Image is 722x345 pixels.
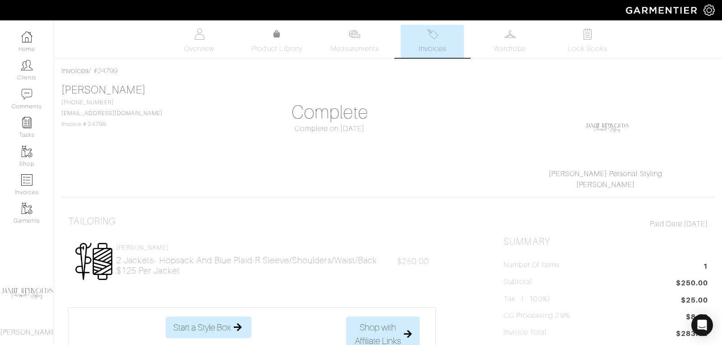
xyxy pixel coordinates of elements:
[427,28,438,40] img: orders-27d20c2124de7fd6de4e0e44c1d41de31381a507db9b33961299e4e07d508b8c.svg
[504,295,551,303] h5: Tax ( : 10.0%)
[401,25,464,58] a: Invoices
[349,28,360,40] img: measurements-466bbee1fd09ba9460f595b01e5d73f9e2bff037440d3c8f018324cb6cdf7a4a.svg
[245,29,309,54] a: Product Library
[21,117,32,128] img: reminder-icon-8004d30b9f0a5d33ae49ab947aed9ed385cf756f9e5892f1edd6e32f2345188e.png
[650,220,684,228] span: Paid Date:
[194,28,205,40] img: basicinfo-40fd8af6dae0f16599ec9e87c0ef1c0a1fdea2edbe929e3d69a839185d80c458.svg
[61,110,162,117] a: [EMAIL_ADDRESS][DOMAIN_NAME]
[703,261,708,273] span: 1
[504,28,516,40] img: wardrobe-487a4870c1b7c33e795ec22d11cfc2ed9d08956e64fb3008fe2437562e282088.svg
[504,236,708,247] h2: Summary
[504,261,560,270] h5: Number of Items
[686,312,708,324] span: $8.52
[504,312,570,320] h5: CC Processing 2.9%
[681,295,708,306] span: $25.00
[478,25,541,58] a: Wardrobe
[504,328,546,337] h5: Invoice Total
[621,2,703,18] img: garmentier-logo-header-white-b43fb05a5012e4ada735d5af1a66efaba907eab6374d6393d1fbf88cb4ef424d.png
[568,43,608,54] span: Look Books
[116,244,393,252] h4: [PERSON_NAME]
[228,102,432,123] h1: Complete
[251,43,302,54] span: Product Library
[61,65,715,76] div: / #24799
[323,25,387,58] a: Measurements
[584,105,629,150] img: Laf3uQ8GxXCUCpUxMBPvKvLn.png
[676,278,708,290] span: $250.00
[75,242,113,280] img: Womens_Tailoring-f20be2fb9bfbfceb6ba0c621cd6b72a042576c65301f1d037f1899534b4f1156.png
[21,146,32,157] img: garments-icon-b7da505a4dc4fd61783c78ac3ca0ef83fa9d6f193b1c9dc38574b1d14d53ca28.png
[397,257,429,266] span: $250.00
[691,314,713,336] div: Open Intercom Messenger
[676,328,708,340] span: $283.52
[582,28,593,40] img: todo-9ac3debb85659649dc8f770b8b6100bb5dab4b48dedcbae339e5042a72dfd3cc.svg
[549,170,662,178] a: [PERSON_NAME] Personal Styling
[504,219,708,229] div: [DATE]
[184,43,214,54] span: Overview
[21,60,32,71] img: clients-icon-6bae9207a08558b7cb47a8932f037763ab4055f8c8b6bfacd5dc20c3e0201464.png
[21,31,32,42] img: dashboard-icon-dbcd8f5a0b271acd01030246c82b418ddd0df26cd7fceb0bd07c9910d44c42f6.png
[116,244,393,276] a: [PERSON_NAME] 2 Jackets- Hopsack and Blue Plaid-R Sleeve/Shoulders/Waist/Back $125 per jacket
[61,67,89,75] a: Invoices
[228,123,432,134] div: Complete on [DATE]
[166,317,251,338] button: Start a Style Box
[168,25,231,58] a: Overview
[21,89,32,100] img: comment-icon-a0a6a9ef722e966f86d9cbdc48e553b5cf19dbc54f86b18d962a5391bc8f6eb6.png
[556,25,619,58] a: Look Books
[68,216,116,227] h3: Tailoring
[703,5,715,16] img: gear-icon-white-bd11855cb880d31180b6d7d6211b90ccbf57a29d726f0c71d8c61bd08dd39cc2.png
[504,278,532,286] h5: Subtotal
[116,255,393,276] h2: 2 Jackets- Hopsack and Blue Plaid-R Sleeve/Shoulders/Waist/Back $125 per jacket
[419,43,446,54] span: Invoices
[61,84,146,96] a: [PERSON_NAME]
[330,43,380,54] span: Measurements
[21,203,32,214] img: garments-icon-b7da505a4dc4fd61783c78ac3ca0ef83fa9d6f193b1c9dc38574b1d14d53ca28.png
[61,99,162,127] span: [PHONE_NUMBER] Invoice # 24799
[173,321,231,334] span: Start a Style Box
[21,174,32,186] img: orders-icon-0abe47150d42831381b5fb84f609e132dff9fe21cb692f30cb5eec754e2cba89.png
[494,43,526,54] span: Wardrobe
[576,181,635,189] a: [PERSON_NAME]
